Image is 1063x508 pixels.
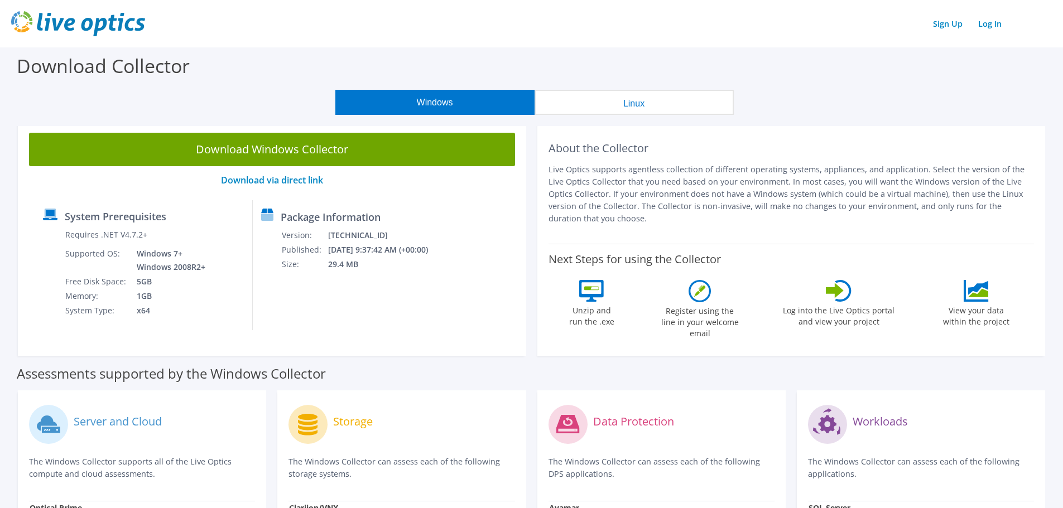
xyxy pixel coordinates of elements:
[281,257,328,272] td: Size:
[128,289,208,303] td: 1GB
[927,16,968,32] a: Sign Up
[74,416,162,427] label: Server and Cloud
[65,289,128,303] td: Memory:
[808,456,1034,480] p: The Windows Collector can assess each of the following applications.
[65,246,128,274] td: Supported OS:
[328,243,443,257] td: [DATE] 9:37:42 AM (+00:00)
[281,211,381,222] label: Package Information
[65,211,166,222] label: System Prerequisites
[29,133,515,166] a: Download Windows Collector
[658,302,742,339] label: Register using the line in your welcome email
[17,53,190,79] label: Download Collector
[29,456,255,480] p: The Windows Collector supports all of the Live Optics compute and cloud assessments.
[549,142,1035,155] h2: About the Collector
[549,253,721,266] label: Next Steps for using the Collector
[566,302,617,327] label: Unzip and run the .exe
[333,416,373,427] label: Storage
[328,257,443,272] td: 29.4 MB
[128,274,208,289] td: 5GB
[281,243,328,257] td: Published:
[128,246,208,274] td: Windows 7+ Windows 2008R2+
[11,11,145,36] img: live_optics_svg.svg
[128,303,208,318] td: x64
[17,368,326,379] label: Assessments supported by the Windows Collector
[281,228,328,243] td: Version:
[853,416,908,427] label: Workloads
[535,90,734,115] button: Linux
[593,416,674,427] label: Data Protection
[335,90,535,115] button: Windows
[288,456,514,480] p: The Windows Collector can assess each of the following storage systems.
[782,302,895,327] label: Log into the Live Optics portal and view your project
[973,16,1007,32] a: Log In
[221,174,323,186] a: Download via direct link
[65,274,128,289] td: Free Disk Space:
[328,228,443,243] td: [TECHNICAL_ID]
[65,229,147,240] label: Requires .NET V4.7.2+
[65,303,128,318] td: System Type:
[549,163,1035,225] p: Live Optics supports agentless collection of different operating systems, appliances, and applica...
[549,456,775,480] p: The Windows Collector can assess each of the following DPS applications.
[936,302,1016,327] label: View your data within the project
